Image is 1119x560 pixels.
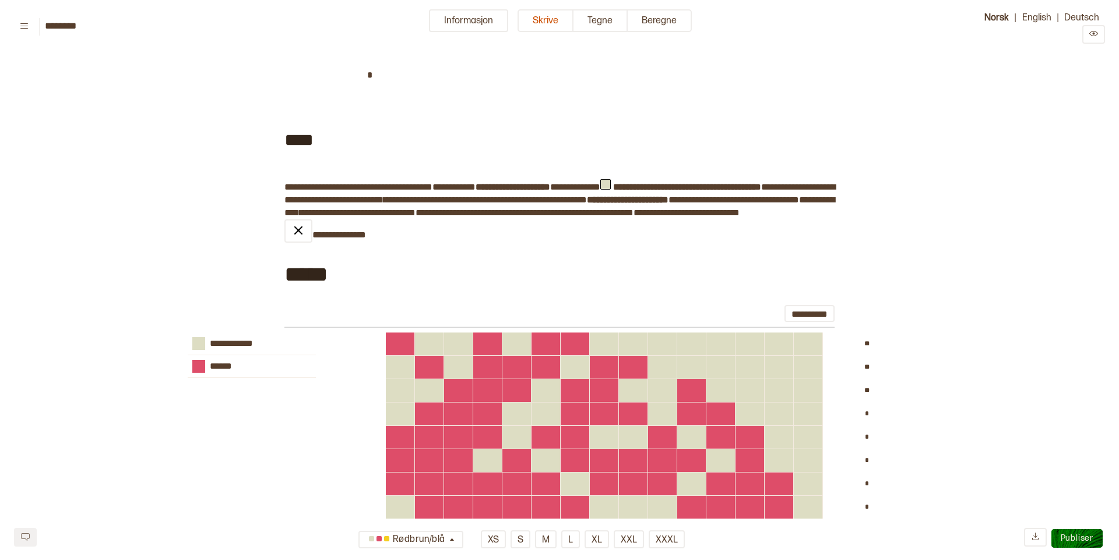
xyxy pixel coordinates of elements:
svg: Preview [1089,29,1098,38]
button: Beregne [628,9,692,32]
button: English [1016,9,1057,25]
button: XL [585,530,609,548]
button: XS [481,530,506,548]
a: Beregne [628,9,692,44]
button: Tegne [573,9,628,32]
a: Tegne [573,9,628,44]
div: | | [959,9,1105,44]
button: Informasjon [429,9,508,32]
button: Norsk [979,9,1015,25]
button: Preview [1082,25,1105,44]
button: Publiser [1051,529,1103,548]
a: Preview [1082,30,1105,41]
button: S [511,530,530,548]
span: Publiser [1061,533,1093,543]
div: Rødbrun/blå [365,530,448,549]
a: Skrive [518,9,573,44]
button: L [561,530,580,548]
button: Rødbrun/blå [358,531,463,548]
button: XXL [614,530,644,548]
button: Deutsch [1058,9,1105,25]
button: XXXL [649,530,685,548]
button: Skrive [518,9,573,32]
button: M [535,530,557,548]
